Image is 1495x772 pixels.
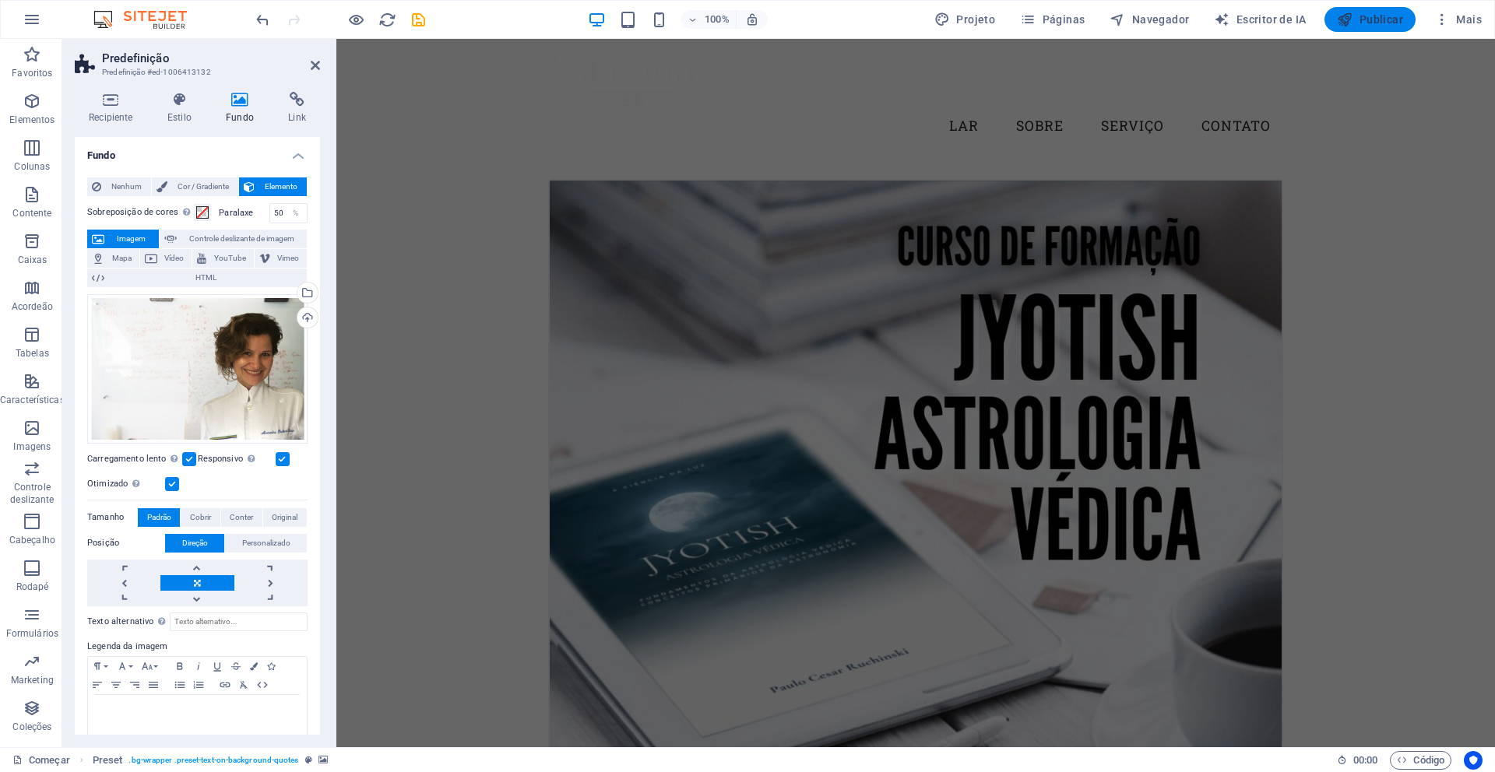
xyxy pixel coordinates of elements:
[1413,754,1444,766] font: Código
[16,581,49,592] font: Rodapé
[255,249,308,268] button: Vimeo
[102,51,170,65] font: Predefinição
[160,230,308,248] button: Controle deslizante de imagem
[87,177,151,196] button: Nenhum
[216,675,234,694] button: Inserir link
[189,234,294,243] font: Controle deslizante de imagem
[378,10,396,29] button: recarregar
[113,657,138,675] button: Família de fontes
[254,11,272,29] i: Undo: Change image (Ctrl+Z)
[87,149,115,161] font: Fundo
[1103,7,1195,32] button: Navegador
[189,657,208,675] button: Itálico (⌘I)
[1456,13,1482,26] font: Mais
[128,751,298,770] span: . bg-wrapper .preset-text-on-background-quotes
[152,177,238,196] button: Cor / Gradiente
[147,513,171,521] font: Padrão
[138,657,163,675] button: Tamanho da fonte
[87,249,139,268] button: Mapa
[117,234,146,243] font: Imagem
[346,10,365,29] button: Clique aqui para sair do modo de visualização e continuar editando
[29,754,70,766] font: Começar
[12,721,51,732] font: Coleções
[87,616,153,626] font: Texto alternativo
[234,675,253,694] button: Limpar formatação
[87,641,167,651] font: Legenda da imagem
[171,675,189,694] button: Lista não ordenada
[102,68,211,76] font: Predefinição #ed-1006413132
[9,114,55,125] font: Elementos
[195,273,216,282] font: HTML
[1390,751,1451,770] button: Código
[87,512,124,522] font: Tamanho
[219,208,253,218] font: Paralaxe
[12,301,53,312] font: Acordeão
[956,13,995,26] font: Projeto
[9,535,55,546] font: Cabeçalho
[13,441,51,452] font: Imagens
[88,675,107,694] button: Alinhar à esquerda
[1324,7,1416,32] button: Publicar
[107,675,125,694] button: Alinhar ao centro
[16,348,49,359] font: Tabelas
[410,11,427,29] i: Salvar (Ctrl+S)
[1043,13,1085,26] font: Páginas
[140,249,192,268] button: Vídeo
[745,12,759,26] i: Ao redimensionar, ajuste automaticamente o nível de zoom para se ajustar ao dispositivo escolhido.
[1208,7,1312,32] button: Escritor de IA
[87,268,307,287] button: HTML
[318,756,328,764] i: This element contains a background
[138,508,180,527] button: Padrão
[681,10,737,29] button: 100%
[214,254,246,262] font: YouTube
[93,751,123,770] span: Click to select. Double-click to edit
[12,68,52,79] font: Favoritos
[170,612,308,631] input: Texto alternativo...
[928,7,1001,32] button: Projeto
[198,454,243,464] font: Responsivo
[293,209,298,217] font: %
[1014,7,1091,32] button: Páginas
[190,513,211,521] font: Cobrir
[167,112,192,123] font: Estilo
[192,249,254,268] button: YouTube
[189,675,208,694] button: Lista ordenada
[182,539,208,547] font: Direção
[18,254,47,265] font: Caixas
[230,513,253,521] font: Conter
[125,675,144,694] button: Alinhar à direita
[112,254,132,262] font: Mapa
[87,454,167,464] font: Carregamento lento
[1428,7,1488,32] button: Mais
[253,675,272,694] button: HTML
[305,756,312,764] i: This element is a customizable preset
[93,751,328,770] nav: migalhas de pão
[90,10,206,29] img: Logotipo do editor
[1360,13,1403,26] font: Publicar
[87,207,178,217] font: Sobreposição de cores
[12,751,70,770] a: Clique para cancelar a seleção. Clique duas vezes para abrir as páginas.
[6,628,58,639] font: Formulários
[87,294,308,444] div: Semnome1520x1080px1620x1080px-SjnKvnWpfXTOBIry0o27DA.png
[87,538,119,548] font: Posição
[89,112,132,123] font: Recipiente
[165,534,224,553] button: Direção
[242,539,290,547] font: Personalizado
[171,657,189,675] button: Negrito (⌘B)
[11,675,54,686] font: Marketing
[1132,13,1190,26] font: Navegador
[12,208,51,219] font: Contente
[239,177,307,196] button: Elemento
[262,657,280,675] button: Ícones
[245,657,262,675] button: Cores
[288,112,306,123] font: Link
[164,254,184,262] font: Vídeo
[88,657,113,675] button: Formato de parágrafo
[272,513,297,521] font: Original
[111,182,142,191] font: Nenhum
[253,10,272,29] button: desfazer
[1353,754,1377,766] font: 00:00
[226,112,254,123] font: Fundo
[225,534,307,553] button: Personalizado
[87,479,128,489] font: Otimizado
